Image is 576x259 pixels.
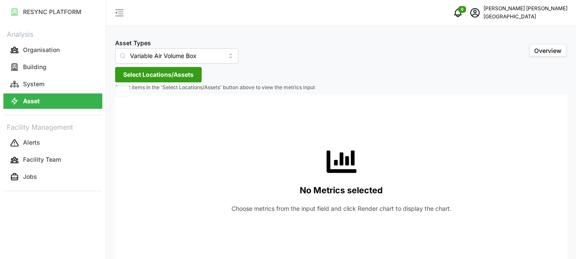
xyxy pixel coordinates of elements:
button: System [3,76,102,92]
p: No Metrics selected [300,183,383,198]
button: Jobs [3,169,102,185]
p: Choose metrics from the input field and click Render chart to display the chart. [232,204,452,213]
p: [PERSON_NAME] [PERSON_NAME] [483,5,567,13]
a: Building [3,58,102,76]
button: schedule [466,4,483,21]
p: Asset [23,97,40,105]
p: Building [23,63,46,71]
button: Organisation [3,42,102,58]
p: Select items in the 'Select Locations/Assets' button above to view the metrics input [115,84,567,91]
p: Alerts [23,138,40,147]
a: Jobs [3,169,102,186]
p: Facility Team [23,155,61,164]
a: Alerts [3,134,102,151]
button: Facility Team [3,152,102,168]
label: Asset Types [115,38,151,48]
p: Analysis [3,27,102,40]
a: Organisation [3,41,102,58]
p: System [23,80,44,88]
p: [GEOGRAPHIC_DATA] [483,13,567,21]
button: Asset [3,93,102,109]
a: RESYNC PLATFORM [3,3,102,20]
a: Asset [3,93,102,110]
p: Organisation [23,46,60,54]
button: notifications [449,4,466,21]
p: Jobs [23,172,37,181]
button: Select Locations/Assets [115,67,202,82]
button: RESYNC PLATFORM [3,4,102,20]
a: Facility Team [3,151,102,169]
a: System [3,76,102,93]
p: RESYNC PLATFORM [23,8,81,16]
span: 0 [461,6,463,12]
span: Select Locations/Assets [123,67,194,82]
button: Alerts [3,135,102,151]
span: Overview [534,47,562,54]
div: Select Locations/Assets [115,86,130,97]
button: Building [3,59,102,75]
p: Facility Management [3,120,102,133]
